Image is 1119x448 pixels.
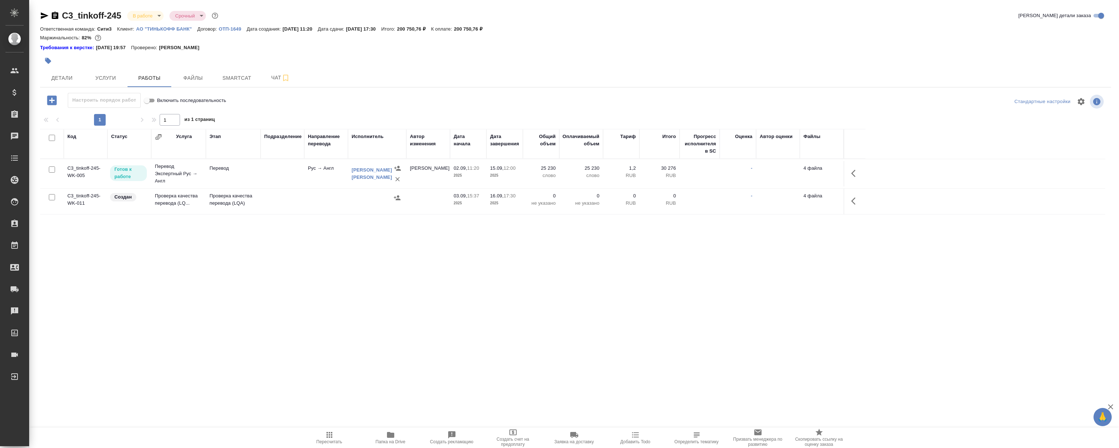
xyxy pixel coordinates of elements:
[751,193,752,199] a: -
[504,193,516,199] p: 17:30
[490,165,504,171] p: 15.09,
[1018,12,1091,19] span: [PERSON_NAME] детали заказа
[169,11,206,21] div: В работе
[662,133,676,140] div: Итого
[40,11,49,20] button: Скопировать ссылку для ЯМессенджера
[643,192,676,200] p: 0
[607,192,636,200] p: 0
[136,25,197,32] a: АО "ТИНЬКОФФ БАНК"
[263,73,298,82] span: Чат
[131,13,155,19] button: В работе
[504,165,516,171] p: 12:00
[392,163,403,174] button: Назначить
[563,200,599,207] p: не указано
[197,26,219,32] p: Договор:
[847,192,864,210] button: Здесь прячутся важные кнопки
[304,161,348,186] td: Рус → Англ
[62,11,121,20] a: C3_tinkoff-245
[563,165,599,172] p: 25 230
[88,74,123,83] span: Услуги
[64,189,107,214] td: C3_tinkoff-245-WK-011
[219,25,247,32] a: ОТП-1649
[490,133,519,148] div: Дата завершения
[132,74,167,83] span: Работы
[607,200,636,207] p: RUB
[454,172,483,179] p: 2025
[82,35,93,40] p: 82%
[151,189,206,214] td: Проверка качества перевода (LQ...
[93,33,103,43] button: 30276.00 RUB;
[467,193,479,199] p: 15:37
[683,133,716,155] div: Прогресс исполнителя в SC
[114,166,142,180] p: Готов к работе
[527,192,556,200] p: 0
[67,133,76,140] div: Код
[847,165,864,182] button: Здесь прячутся важные кнопки
[760,133,793,140] div: Автор оценки
[247,26,282,32] p: Дата создания:
[210,192,257,207] p: Проверка качества перевода (LQA)
[803,192,840,200] p: 4 файла
[431,26,454,32] p: К оплате:
[131,44,159,51] p: Проверено:
[1093,408,1112,426] button: 🙏
[620,133,636,140] div: Тариф
[117,26,136,32] p: Клиент:
[643,172,676,179] p: RUB
[109,165,148,182] div: Исполнитель может приступить к работе
[308,133,344,148] div: Направление перевода
[1072,93,1090,110] span: Настроить таблицу
[751,165,752,171] a: -
[454,193,467,199] p: 03.09,
[454,200,483,207] p: 2025
[381,26,397,32] p: Итого:
[111,133,128,140] div: Статус
[96,44,131,51] p: [DATE] 19:57
[109,192,148,202] div: Заказ еще не согласован с клиентом, искать исполнителей рано
[527,133,556,148] div: Общий объем
[454,133,483,148] div: Дата начала
[406,161,450,186] td: [PERSON_NAME]
[607,172,636,179] p: RUB
[159,44,205,51] p: [PERSON_NAME]
[527,165,556,172] p: 25 230
[454,26,488,32] p: 200 750,76 ₽
[173,13,197,19] button: Срочный
[64,161,107,186] td: C3_tinkoff-245-WK-005
[114,193,132,201] p: Создан
[735,133,752,140] div: Оценка
[40,44,96,51] a: Требования к верстке:
[44,74,79,83] span: Детали
[151,159,206,188] td: Перевод Экспертный Рус → Англ
[40,44,96,51] div: Нажми, чтобы открыть папку с инструкцией
[392,192,403,203] button: Назначить
[51,11,59,20] button: Скопировать ссылку
[352,167,392,180] a: [PERSON_NAME] [PERSON_NAME]
[184,115,215,126] span: из 1 страниц
[1013,96,1072,107] div: split button
[281,74,290,82] svg: Подписаться
[40,35,82,40] p: Маржинальность:
[210,11,220,20] button: Доп статусы указывают на важность/срочность заказа
[1096,409,1109,425] span: 🙏
[410,133,446,148] div: Автор изменения
[643,200,676,207] p: RUB
[563,192,599,200] p: 0
[803,133,820,140] div: Файлы
[176,74,211,83] span: Файлы
[318,26,346,32] p: Дата сдачи:
[155,133,162,141] button: Сгруппировать
[527,200,556,207] p: не указано
[1090,95,1105,109] span: Посмотреть информацию
[467,165,479,171] p: 11:20
[490,200,519,207] p: 2025
[264,133,302,140] div: Подразделение
[803,165,840,172] p: 4 файла
[282,26,318,32] p: [DATE] 11:20
[157,97,226,104] span: Включить последовательность
[563,133,599,148] div: Оплачиваемый объем
[352,133,384,140] div: Исполнитель
[563,172,599,179] p: слово
[392,174,403,185] button: Удалить
[176,133,192,140] div: Услуга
